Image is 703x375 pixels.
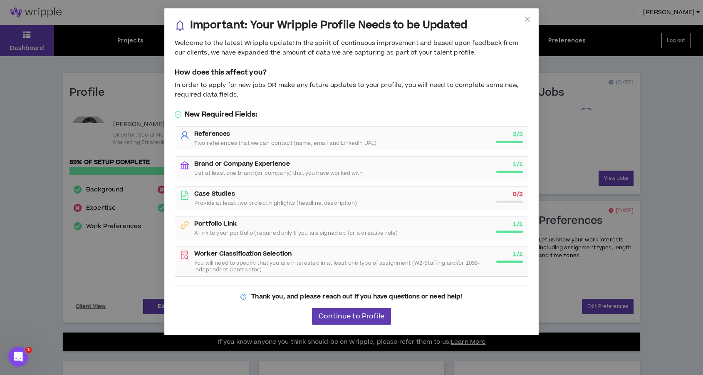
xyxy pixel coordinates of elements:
[175,109,528,119] h5: New Required Fields:
[513,160,523,169] strong: 1 / 1
[194,230,398,236] span: A link to your portfolio (required only If you are signed up for a creative role)
[175,111,181,118] span: check-circle
[240,294,246,300] span: question-circle
[513,190,523,199] strong: 0 / 2
[8,347,28,367] iframe: Intercom live chat
[175,39,528,57] div: Welcome to the latest Wripple update! In the spirit of continuous improvement and based upon feed...
[180,251,189,260] span: file-search
[25,347,32,353] span: 1
[251,292,462,301] strong: Thank you, and please reach out if you have questions or need help!
[194,249,292,258] strong: Worker Classification Selection
[194,219,237,228] strong: Portfolio Link
[180,161,189,170] span: bank
[180,221,189,230] span: link
[175,20,185,31] span: bell
[312,308,391,325] button: Continue to Profile
[516,8,539,31] button: Close
[524,16,531,22] span: close
[194,189,235,198] strong: Case Studies
[194,159,290,168] strong: Brand or Company Experience
[319,313,384,320] span: Continue to Profile
[175,67,528,77] h5: How does this affect you?
[513,220,523,228] strong: 1 / 1
[194,140,376,147] span: Two references that we can contact (name, email and LinkedIn URL)
[180,191,189,200] span: file-text
[513,250,523,258] strong: 1 / 1
[175,81,528,99] div: In order to apply for new jobs OR make any future updates to your profile, you will need to compl...
[194,129,230,138] strong: References
[513,130,523,139] strong: 2 / 2
[194,260,491,273] span: You will need to specify that you are interested in at least one type of assignment (W2-Staffing ...
[180,131,189,140] span: user
[190,19,467,32] h3: Important: Your Wripple Profile Needs to be Updated
[194,170,363,176] span: List at least one brand (or company) that you have worked with
[194,200,357,206] span: Provide at least two project highlights (headline, description)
